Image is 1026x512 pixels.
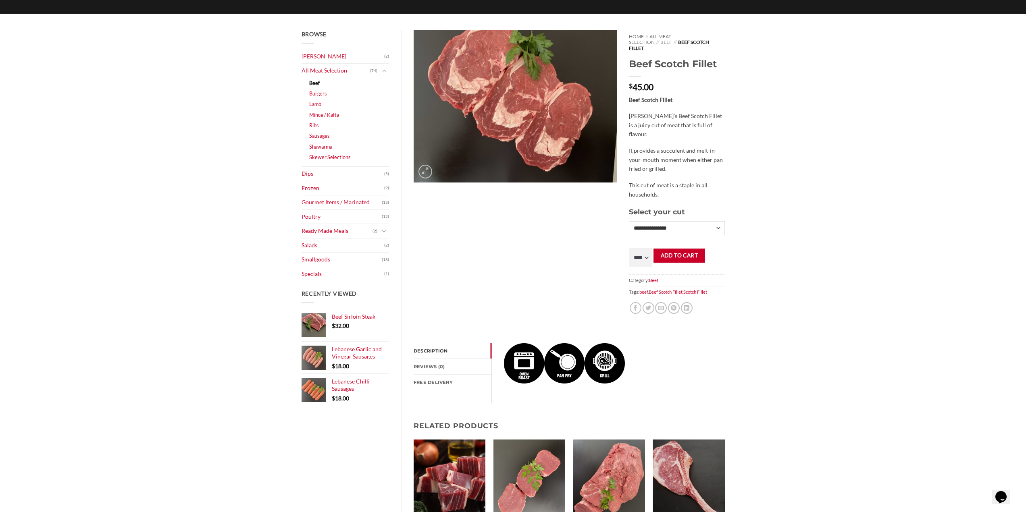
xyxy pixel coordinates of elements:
[302,238,385,253] a: Salads
[302,167,385,181] a: Dips
[629,39,709,51] span: Beef Scotch Fillet
[382,197,389,209] span: (13)
[384,50,389,62] span: (2)
[544,343,585,383] img: Beef Scotch Fillet
[379,66,389,75] button: Toggle
[629,146,724,174] p: It provides a succulent and melt-in-your-mouth moment when either pan fried or grilled.
[332,378,389,393] a: Lebanese Chilli Sausages
[332,313,375,320] span: Beef Sirloin Steak
[373,225,377,237] span: (2)
[681,302,693,314] a: Share on LinkedIn
[643,302,654,314] a: Share on Twitter
[414,30,617,182] img: Beef Scotch Fillet
[302,50,385,64] a: [PERSON_NAME]
[309,141,332,152] a: Shawarma
[302,181,385,195] a: Frozen
[629,58,724,70] h1: Beef Scotch Fillet
[629,206,724,218] h3: Select your cut
[302,31,327,37] span: Browse
[332,395,349,402] bdi: 18.00
[302,210,382,224] a: Poultry
[309,131,330,141] a: Sausages
[649,289,683,294] a: Beef Scotch Fillet
[629,33,644,39] a: Home
[414,359,491,374] a: Reviews (0)
[629,274,724,286] span: Category:
[332,378,370,392] span: Lebanese Chilli Sausages
[382,254,389,266] span: (18)
[629,83,633,89] span: $
[384,168,389,180] span: (5)
[370,65,377,77] span: (74)
[629,82,653,92] bdi: 45.00
[384,182,389,194] span: (9)
[302,224,373,238] a: Ready Made Meals
[649,278,658,283] a: Beef
[382,211,389,223] span: (12)
[653,249,705,263] button: Add to cart
[992,480,1018,504] iframe: chat widget
[302,290,357,297] span: Recently Viewed
[639,289,648,294] a: beef
[414,415,725,436] h3: Related products
[309,110,339,120] a: Mince / Kafta
[309,120,319,131] a: Ribs
[585,343,625,383] img: Beef Scotch Fillet
[629,286,724,298] span: Tags: , ,
[332,313,389,320] a: Beef Sirloin Steak
[645,33,648,39] span: //
[683,289,707,294] a: Scotch Fillet
[629,181,724,199] p: This cut of meat is a staple in all households.
[655,302,667,314] a: Email to a Friend
[629,33,671,45] a: All Meat Selection
[379,227,389,236] button: Toggle
[309,78,320,88] a: Beef
[309,88,327,99] a: Burgers
[332,346,382,360] span: Lebanese Garlic and Vinegar Sausages
[630,302,641,314] a: Share on Facebook
[668,302,680,314] a: Pin on Pinterest
[414,375,491,390] a: FREE Delivery
[302,267,385,281] a: Specials
[309,99,321,109] a: Lamb
[302,253,382,267] a: Smallgoods
[309,152,351,162] a: Skewer Selections
[384,239,389,251] span: (2)
[302,64,370,78] a: All Meat Selection
[332,363,335,369] span: $
[384,268,389,280] span: (1)
[418,165,432,178] a: Zoom
[629,96,672,103] strong: Beef Scotch Fillet
[660,39,672,45] a: Beef
[332,322,335,329] span: $
[302,195,382,209] a: Gourmet Items / Marinated
[332,346,389,361] a: Lebanese Garlic and Vinegar Sausages
[414,343,491,359] a: Description
[656,39,659,45] span: //
[629,112,724,139] p: [PERSON_NAME]’s Beef Scotch Fillet is a juicy cut of meat that is full of flavour.
[332,395,335,402] span: $
[504,343,544,383] img: Beef Scotch Fillet
[332,322,349,329] bdi: 32.00
[332,363,349,369] bdi: 18.00
[674,39,676,45] span: //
